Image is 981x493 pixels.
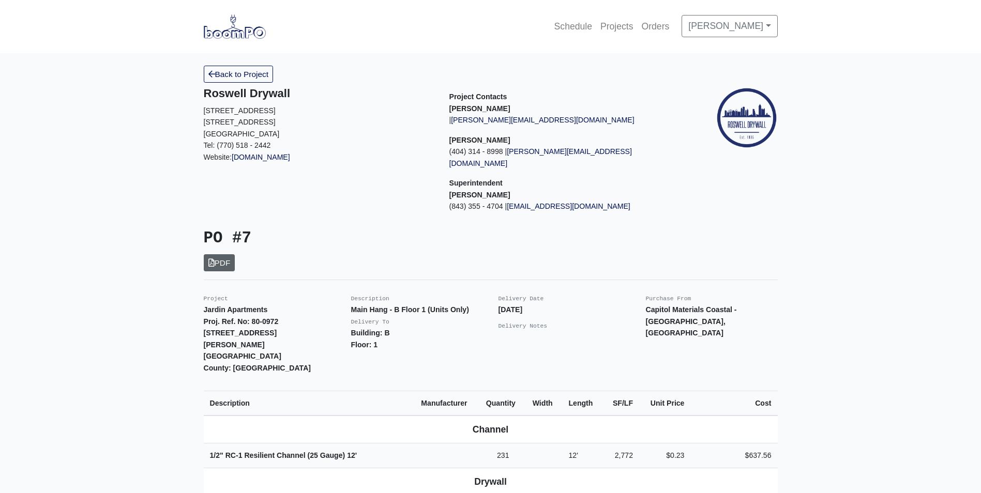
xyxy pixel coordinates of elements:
strong: [PERSON_NAME] [449,191,510,199]
th: Description [204,391,415,415]
p: [GEOGRAPHIC_DATA] [204,128,434,140]
strong: 1/2" RC-1 Resilient Channel (25 Gauge) [210,451,357,459]
strong: [DATE] [499,305,523,314]
th: Width [526,391,563,415]
td: $637.56 [690,443,777,468]
th: SF/LF [603,391,639,415]
a: Back to Project [204,66,274,83]
strong: [STREET_ADDRESS][PERSON_NAME] [204,329,277,349]
strong: Main Hang - B Floor 1 (Units Only) [351,305,469,314]
td: 2,772 [603,443,639,468]
small: Description [351,296,389,302]
small: Delivery Notes [499,323,548,329]
p: (843) 355 - 4704 | [449,201,680,212]
p: Tel: (770) 518 - 2442 [204,140,434,151]
strong: Proj. Ref. No: 80-0972 [204,317,279,326]
span: Superintendent [449,179,503,187]
div: Website: [204,87,434,163]
a: [PERSON_NAME][EMAIL_ADDRESS][DOMAIN_NAME] [451,116,634,124]
a: [EMAIL_ADDRESS][DOMAIN_NAME] [507,202,630,210]
th: Quantity [480,391,526,415]
h3: PO #7 [204,229,483,248]
small: Delivery To [351,319,389,325]
span: 12' [568,451,578,459]
a: [PERSON_NAME] [682,15,777,37]
b: Drywall [474,476,507,487]
th: Cost [690,391,777,415]
img: boomPO [204,14,266,38]
small: Project [204,296,228,302]
strong: Building: B [351,329,390,337]
a: [PERSON_NAME][EMAIL_ADDRESS][DOMAIN_NAME] [449,147,632,167]
h5: Roswell Drywall [204,87,434,100]
p: [STREET_ADDRESS] [204,116,434,128]
a: PDF [204,254,235,271]
strong: [PERSON_NAME] [449,136,510,144]
strong: County: [GEOGRAPHIC_DATA] [204,364,311,372]
small: Delivery Date [499,296,544,302]
p: [STREET_ADDRESS] [204,105,434,117]
p: (404) 314 - 8998 | [449,146,680,169]
strong: Floor: 1 [351,341,378,349]
strong: Jardin Apartments [204,305,268,314]
p: Capitol Materials Coastal - [GEOGRAPHIC_DATA], [GEOGRAPHIC_DATA] [646,304,778,339]
th: Manufacturer [415,391,479,415]
p: | [449,114,680,126]
a: Schedule [550,15,596,38]
a: Projects [596,15,638,38]
td: 231 [480,443,526,468]
b: Channel [473,424,508,435]
strong: [PERSON_NAME] [449,104,510,113]
a: Orders [638,15,674,38]
th: Length [562,391,603,415]
small: Purchase From [646,296,691,302]
span: 12' [347,451,357,459]
th: Unit Price [639,391,690,415]
td: $0.23 [639,443,690,468]
span: Project Contacts [449,93,507,101]
a: [DOMAIN_NAME] [232,153,290,161]
strong: [GEOGRAPHIC_DATA] [204,352,281,360]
